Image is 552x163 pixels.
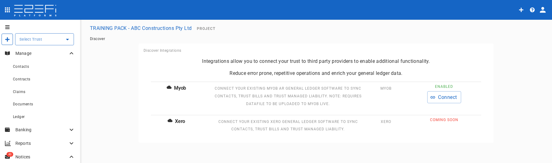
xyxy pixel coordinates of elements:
[15,127,68,133] p: Banking
[13,90,25,94] span: Claims
[215,86,362,106] span: Connect your existing MYOB AR general ledger software to sync contacts, trust bills and trust man...
[13,115,25,119] span: Ledger
[15,140,68,146] p: Reports
[13,77,30,81] span: Contracts
[427,91,461,103] button: Connect
[63,35,72,44] button: Open
[218,120,358,132] span: Connect your existing Xero general ledger software to sync contacts, trust bills and trust manage...
[13,64,29,69] span: Contacts
[144,58,489,65] span: Integrations allow you to connect your trust to third party providers to enable additional functi...
[15,50,68,56] p: Manage
[6,152,13,157] span: 43
[172,118,185,124] span: Xero
[144,48,181,53] span: Discover Integrations
[15,154,68,160] p: Notices
[380,86,392,91] span: Myob
[144,70,489,77] span: Reduce error prone, repetitive operations and enrich your general ledger data.
[13,102,33,106] span: Documents
[18,36,62,43] input: Select Trust
[197,26,215,31] span: Project
[430,118,458,124] span: Coming soon
[87,22,194,34] button: TRAINING PACK - ABC Constructions Pty Ltd
[90,37,105,41] a: Discover
[90,37,542,41] nav: breadcrumb
[172,85,186,91] span: Myob
[381,120,391,124] span: Xero
[5,37,10,42] span: Quick create
[435,84,453,91] span: Enabled
[2,34,13,45] button: Quick create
